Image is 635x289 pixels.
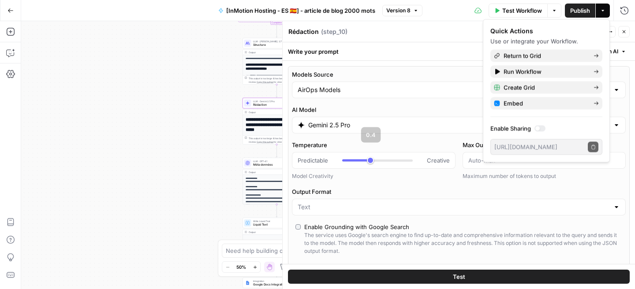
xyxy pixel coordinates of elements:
div: Model Creativity [292,172,456,180]
div: This output is too large & has been abbreviated for review. to view the full content. [249,77,309,84]
span: LLM · Gemini 2.5 Pro [253,100,298,103]
g: Edge from step_5 to step_6 [276,264,277,277]
div: Write Liquid TextLiquid TextStep 5Output [243,218,311,264]
span: Integration [253,279,299,283]
label: Enable Sharing [490,124,602,133]
span: Structure [253,43,299,47]
img: Instagram%20post%20-%201%201.png [246,281,250,285]
div: Write your prompt [283,42,635,60]
span: Copy the output [257,141,273,143]
span: Test [453,272,465,281]
div: This output is too large & has been abbreviated for review. to view the full content. [249,137,309,144]
button: [InMotion Hosting - ES 🇪🇸] - article de blog 2000 mots [213,4,381,18]
span: Test Workflow [502,6,542,15]
span: LLM · GPT-4.1 [253,159,298,163]
span: LLM · [PERSON_NAME] 3.7 Sonnet [253,40,299,43]
div: Enable Grounding with Google Search [304,222,409,231]
label: Models Source [292,70,626,79]
div: Include Citations [304,262,350,271]
g: Edge from step_13 to step_5 [276,204,277,217]
span: [InMotion Hosting - ES 🇪🇸] - article de blog 2000 mots [226,6,375,15]
span: Return to Grid [504,52,586,60]
input: AirOps Models [298,85,609,94]
button: Publish [565,4,595,18]
span: Run Workflow [504,67,586,76]
div: Output [249,230,299,234]
textarea: Rédaction [288,27,319,36]
g: Edge from step_1 to step_10 [276,85,277,97]
button: Test Workflow [489,4,547,18]
span: Use or integrate your Workflow. [490,38,578,45]
span: ( step_10 ) [321,27,347,36]
span: Liquid Text [253,222,299,227]
label: Output Format [292,187,626,196]
span: Predictable [298,156,328,165]
div: Output [249,51,299,54]
label: Max Output Length (optional) [463,141,626,149]
g: Edge from step_10 to step_13 [276,144,277,157]
input: Text [298,203,609,211]
input: Select a model [308,121,609,130]
span: Rédaction [253,103,298,107]
div: Complete [243,20,311,25]
div: The service uses Google's search engine to find up-to-date and comprehensive information relevant... [304,231,622,255]
span: Creative [427,156,450,165]
span: Google Docs Integration [253,282,299,287]
span: 50% [236,263,246,270]
input: Auto-Max [468,156,620,165]
div: Output [249,170,299,174]
span: Embed [504,99,586,108]
button: Test [288,270,630,284]
div: Maximum number of tokens to output [463,172,626,180]
label: AI Model [292,105,626,114]
div: Output [249,111,299,114]
span: Méta données [253,163,298,167]
span: Version 8 [386,7,411,15]
span: Copy the output [257,81,273,83]
button: Version 8 [382,5,422,16]
label: Temperature [292,141,456,149]
span: Publish [570,6,590,15]
span: Write Liquid Text [253,219,299,223]
div: Quick Actions [490,27,602,36]
g: Edge from step_3-iteration-end to step_1 [276,25,277,37]
input: Enable Grounding with Google SearchThe service uses Google's search engine to find up-to-date and... [295,224,301,230]
span: Create Grid [504,83,586,92]
div: Complete [270,20,283,25]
